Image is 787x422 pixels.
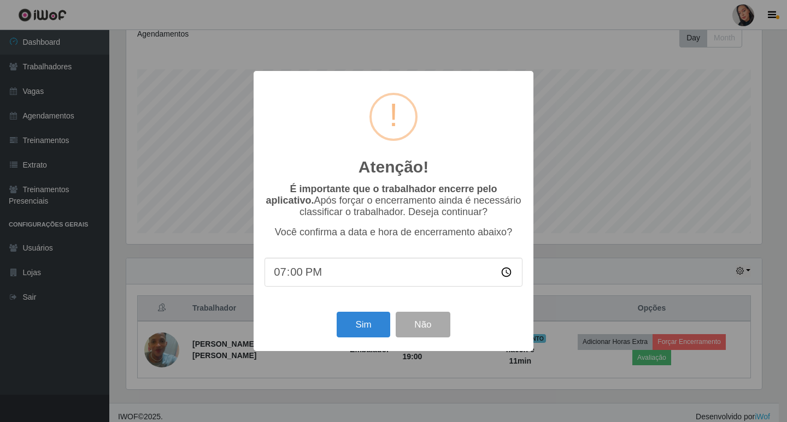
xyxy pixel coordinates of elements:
button: Não [396,312,450,337]
h2: Atenção! [359,157,428,177]
p: Após forçar o encerramento ainda é necessário classificar o trabalhador. Deseja continuar? [265,183,522,218]
b: É importante que o trabalhador encerre pelo aplicativo. [266,183,497,206]
p: Você confirma a data e hora de encerramento abaixo? [265,227,522,238]
button: Sim [337,312,390,337]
